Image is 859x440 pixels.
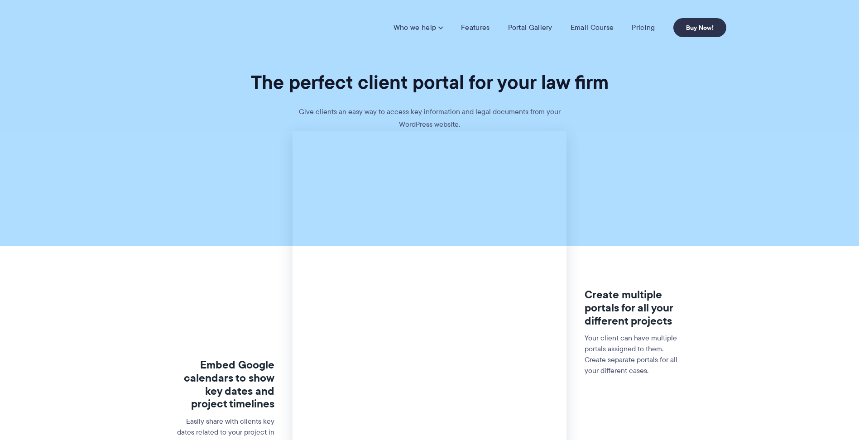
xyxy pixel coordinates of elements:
[175,359,274,411] h3: Embed Google calendars to show key dates and project timelines
[394,23,443,32] a: Who we help
[294,105,566,131] p: Give clients an easy way to access key information and legal documents from your WordPress website.
[585,333,684,376] p: Your client can have multiple portals assigned to them. Create separate portals for all your diff...
[461,23,489,32] a: Features
[571,23,614,32] a: Email Course
[508,23,552,32] a: Portal Gallery
[673,18,726,37] a: Buy Now!
[585,288,684,327] h3: Create multiple portals for all your different projects
[632,23,655,32] a: Pricing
